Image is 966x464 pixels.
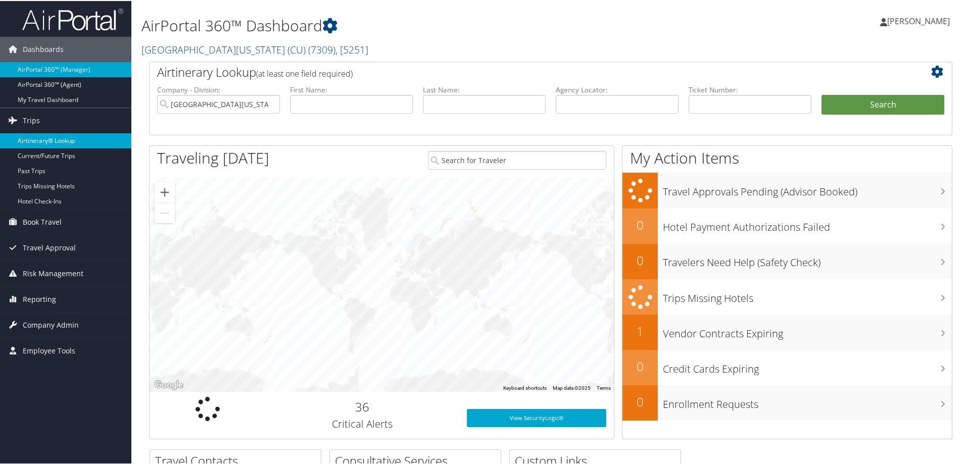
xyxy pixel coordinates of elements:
span: ( 7309 ) [308,42,335,56]
span: , [ 5251 ] [335,42,368,56]
button: Keyboard shortcuts [503,384,547,391]
span: Travel Approval [23,234,76,260]
span: [PERSON_NAME] [887,15,950,26]
a: Trips Missing Hotels [622,278,952,314]
h2: 0 [622,392,658,409]
label: Ticket Number: [689,84,811,94]
a: 0Credit Cards Expiring [622,349,952,384]
span: Employee Tools [23,337,75,363]
h2: 36 [273,397,452,415]
h1: Traveling [DATE] [157,146,269,168]
h3: Travel Approvals Pending (Advisor Booked) [663,179,952,198]
h1: My Action Items [622,146,952,168]
img: airportal-logo.png [22,7,123,30]
label: Agency Locator: [556,84,679,94]
a: 1Vendor Contracts Expiring [622,314,952,349]
a: 0Hotel Payment Authorizations Failed [622,208,952,243]
h2: 0 [622,357,658,374]
a: 0Travelers Need Help (Safety Check) [622,243,952,278]
a: Terms (opens in new tab) [597,384,611,390]
a: View SecurityLogic® [467,408,606,426]
span: Dashboards [23,36,64,61]
h2: 0 [622,216,658,233]
button: Zoom in [155,181,175,201]
h3: Credit Cards Expiring [663,356,952,375]
h3: Critical Alerts [273,416,452,430]
h2: Airtinerary Lookup [157,63,878,80]
h1: AirPortal 360™ Dashboard [141,14,687,35]
a: [PERSON_NAME] [880,5,960,35]
h2: 0 [622,251,658,268]
label: Last Name: [423,84,546,94]
button: Search [822,94,944,114]
a: 0Enrollment Requests [622,384,952,420]
span: Reporting [23,286,56,311]
h3: Hotel Payment Authorizations Failed [663,214,952,233]
span: Map data ©2025 [553,384,591,390]
span: Risk Management [23,260,83,285]
span: Trips [23,107,40,132]
h3: Enrollment Requests [663,391,952,410]
h3: Travelers Need Help (Safety Check) [663,249,952,269]
a: Travel Approvals Pending (Advisor Booked) [622,172,952,208]
label: Company - Division: [157,84,280,94]
h2: 1 [622,322,658,339]
a: [GEOGRAPHIC_DATA][US_STATE] (CU) [141,42,368,56]
h3: Vendor Contracts Expiring [663,321,952,340]
span: (at least one field required) [256,67,353,78]
span: Book Travel [23,209,62,234]
img: Google [152,378,185,391]
span: Company Admin [23,312,79,337]
input: Search for Traveler [428,150,606,169]
a: Open this area in Google Maps (opens a new window) [152,378,185,391]
h3: Trips Missing Hotels [663,285,952,304]
label: First Name: [290,84,413,94]
button: Zoom out [155,202,175,222]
